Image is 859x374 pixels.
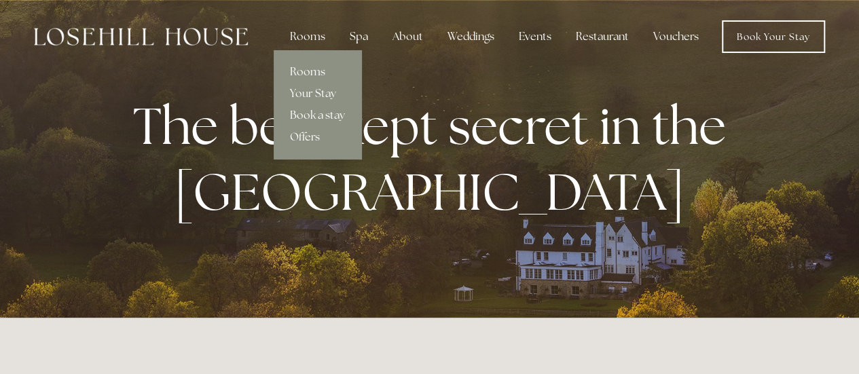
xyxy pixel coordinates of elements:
a: Book a stay [274,105,361,126]
img: Losehill House [34,28,248,45]
div: Rooms [279,23,336,50]
div: About [382,23,434,50]
a: Your Stay [274,83,361,105]
div: Spa [339,23,379,50]
div: Weddings [437,23,505,50]
a: Vouchers [642,23,710,50]
div: Events [508,23,562,50]
strong: The best kept secret in the [GEOGRAPHIC_DATA] [133,92,737,225]
a: Offers [274,126,361,148]
div: Restaurant [565,23,640,50]
a: Rooms [274,61,361,83]
a: Book Your Stay [722,20,825,53]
